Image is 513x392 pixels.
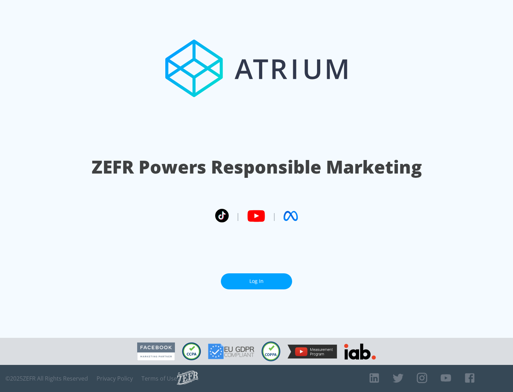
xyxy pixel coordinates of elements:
img: IAB [344,344,376,360]
span: | [272,211,276,221]
img: COPPA Compliant [261,341,280,361]
a: Privacy Policy [97,375,133,382]
img: GDPR Compliant [208,344,254,359]
img: CCPA Compliant [182,342,201,360]
img: Facebook Marketing Partner [137,342,175,361]
a: Terms of Use [141,375,177,382]
a: Log In [221,273,292,289]
span: | [236,211,240,221]
img: YouTube Measurement Program [287,345,337,359]
h1: ZEFR Powers Responsible Marketing [92,155,422,179]
span: © 2025 ZEFR All Rights Reserved [5,375,88,382]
